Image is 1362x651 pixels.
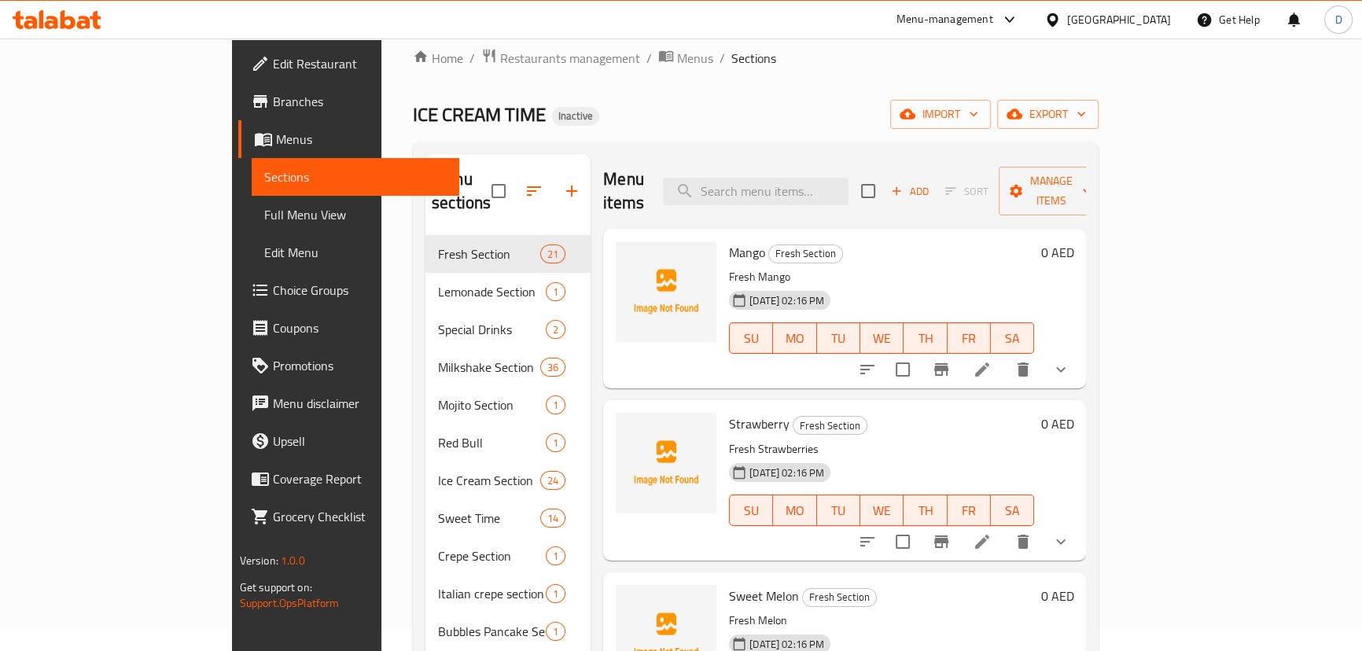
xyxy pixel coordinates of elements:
[736,499,767,522] span: SU
[438,433,546,452] span: Red Bull
[273,54,447,73] span: Edit Restaurant
[1040,585,1073,607] h6: 0 AED
[729,267,1034,287] p: Fresh Mango
[438,546,546,565] span: Crepe Section
[238,347,459,384] a: Promotions
[663,178,848,205] input: search
[238,384,459,422] a: Menu disclaimer
[817,495,860,526] button: TU
[997,327,1028,350] span: SA
[425,612,591,650] div: Bubbles Pancake Section1
[729,322,773,354] button: SU
[540,509,565,528] div: items
[541,473,565,488] span: 24
[729,412,790,436] span: Strawberry
[264,205,447,224] span: Full Menu View
[547,624,565,639] span: 1
[991,495,1034,526] button: SA
[860,495,904,526] button: WE
[552,109,599,123] span: Inactive
[546,282,565,301] div: items
[889,182,931,200] span: Add
[793,416,867,435] div: Fresh Section
[438,509,540,528] div: Sweet Time
[238,460,459,498] a: Coverage Report
[1334,11,1342,28] span: D
[240,593,340,613] a: Support.OpsPlatform
[546,395,565,414] div: items
[802,588,877,607] div: Fresh Section
[273,356,447,375] span: Promotions
[546,584,565,603] div: items
[273,281,447,300] span: Choice Groups
[1067,11,1171,28] div: [GEOGRAPHIC_DATA]
[273,92,447,111] span: Branches
[238,309,459,347] a: Coupons
[264,167,447,186] span: Sections
[729,241,765,264] span: Mango
[736,327,767,350] span: SU
[425,348,591,386] div: Milkshake Section36
[425,499,591,537] div: Sweet Time14
[867,327,897,350] span: WE
[425,235,591,273] div: Fresh Section21
[731,49,776,68] span: Sections
[823,499,854,522] span: TU
[848,523,886,561] button: sort-choices
[438,395,546,414] div: Mojito Section
[904,322,947,354] button: TH
[240,577,312,598] span: Get support on:
[438,622,546,641] div: Bubbles Pancake Section
[886,525,919,558] span: Select to update
[425,311,591,348] div: Special Drinks2
[616,413,716,513] img: Strawberry
[264,243,447,262] span: Edit Menu
[743,465,830,480] span: [DATE] 02:16 PM
[553,172,591,210] button: Add section
[1051,532,1070,551] svg: Show Choices
[769,245,842,263] span: Fresh Section
[997,499,1028,522] span: SA
[425,575,591,612] div: Italian crepe section1
[546,622,565,641] div: items
[481,48,640,68] a: Restaurants management
[910,327,941,350] span: TH
[238,120,459,158] a: Menus
[1042,351,1080,388] button: show more
[773,322,816,354] button: MO
[547,549,565,564] span: 1
[438,471,540,490] span: Ice Cream Section
[425,537,591,575] div: Crepe Section1
[1004,351,1042,388] button: delete
[547,587,565,601] span: 1
[515,172,553,210] span: Sort sections
[438,282,546,301] div: Lemonade Section
[252,196,459,234] a: Full Menu View
[779,327,810,350] span: MO
[273,432,447,451] span: Upsell
[482,175,515,208] span: Select all sections
[954,327,985,350] span: FR
[848,351,886,388] button: sort-choices
[541,511,565,526] span: 14
[276,130,447,149] span: Menus
[273,507,447,526] span: Grocery Checklist
[729,611,1034,631] p: Fresh Melon
[438,320,546,339] span: Special Drinks
[817,322,860,354] button: TU
[425,462,591,499] div: Ice Cream Section24
[547,436,565,451] span: 1
[768,245,843,263] div: Fresh Section
[238,271,459,309] a: Choice Groups
[885,179,935,204] button: Add
[240,550,278,571] span: Version:
[885,179,935,204] span: Add item
[540,358,565,377] div: items
[413,97,546,132] span: ICE CREAM TIME
[903,105,978,124] span: import
[910,499,941,522] span: TH
[1040,241,1073,263] h6: 0 AED
[904,495,947,526] button: TH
